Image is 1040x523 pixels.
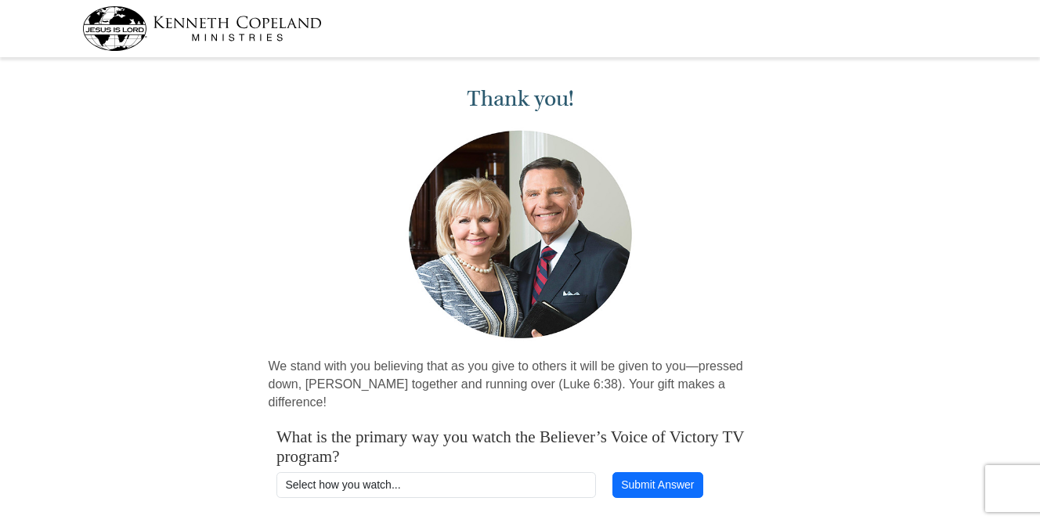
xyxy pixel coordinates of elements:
[276,427,764,467] h4: What is the primary way you watch the Believer’s Voice of Victory TV program?
[269,358,772,412] p: We stand with you believing that as you give to others it will be given to you—pressed down, [PER...
[405,127,636,342] img: Kenneth and Gloria
[612,472,703,499] button: Submit Answer
[269,86,772,112] h1: Thank you!
[82,6,322,51] img: kcm-header-logo.svg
